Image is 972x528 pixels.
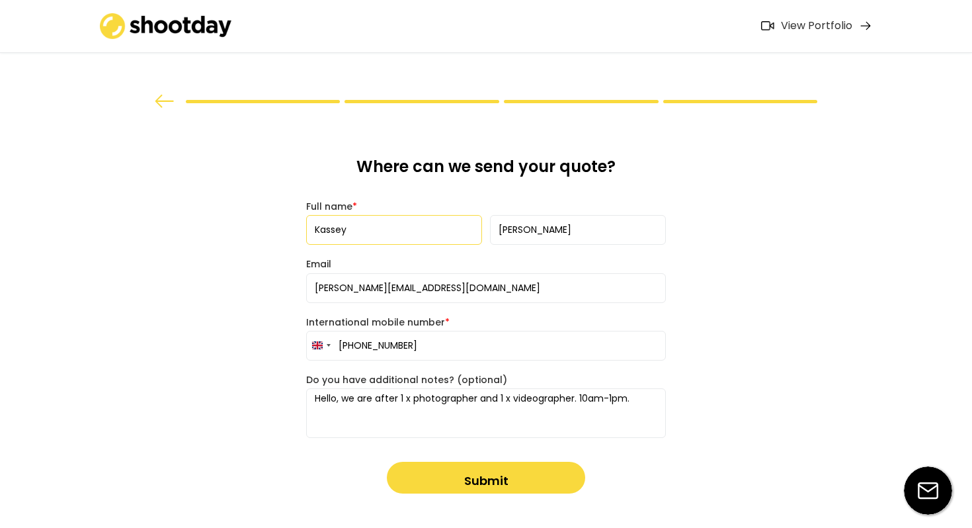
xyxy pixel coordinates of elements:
[306,156,666,187] div: Where can we send your quote?
[100,13,232,39] img: shootday_logo.png
[306,215,482,245] input: First name
[306,316,666,328] div: International mobile number
[761,21,774,30] img: Icon%20feather-video%402x.png
[306,200,666,212] div: Full name
[904,466,952,515] img: email-icon%20%281%29.svg
[155,95,175,108] img: arrow%20back.svg
[306,258,666,270] div: Email
[307,331,335,360] button: Selected country
[387,462,585,494] button: Submit
[306,273,666,303] input: Email
[306,331,666,361] input: 07400 123456
[306,374,666,386] div: Do you have additional notes? (optional)
[490,215,666,245] input: Last name
[781,19,852,33] div: View Portfolio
